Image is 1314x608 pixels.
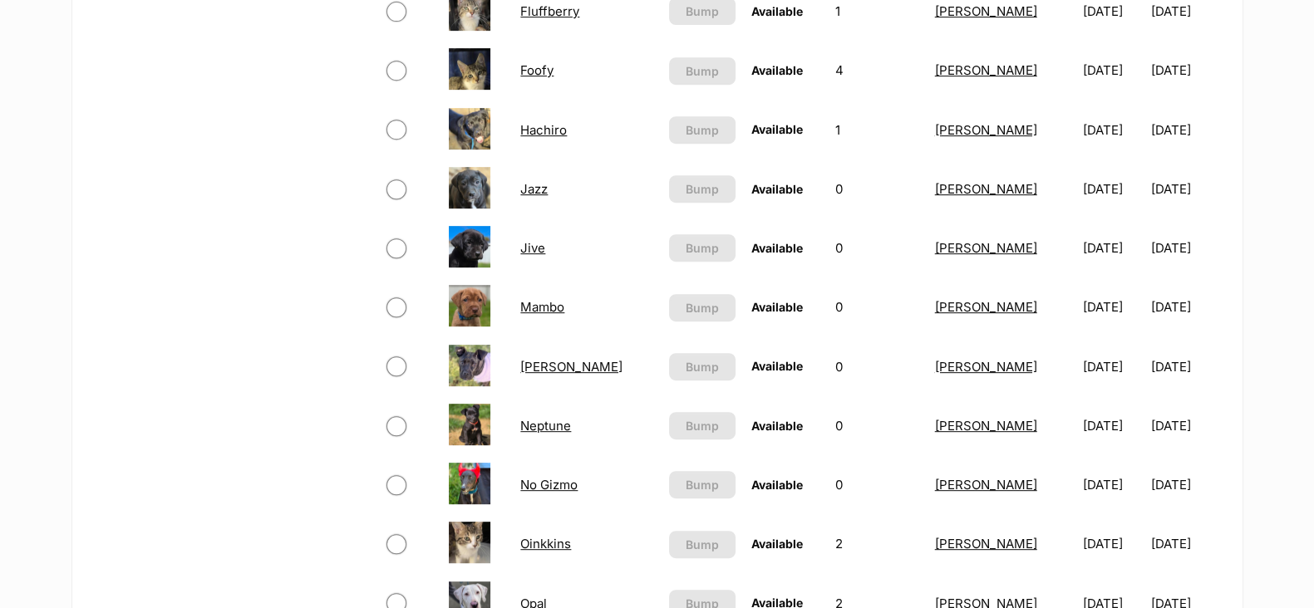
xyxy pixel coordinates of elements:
td: [DATE] [1151,101,1224,159]
a: Jazz [520,181,548,197]
span: Available [751,478,802,492]
a: [PERSON_NAME] [520,359,623,375]
button: Bump [669,353,736,380]
a: No Gizmo [520,477,578,493]
td: [DATE] [1151,456,1224,513]
td: 0 [828,456,926,513]
span: Available [751,4,802,18]
td: 0 [828,278,926,336]
a: Fluffberry [520,3,579,19]
span: Bump [686,180,719,198]
span: Bump [686,121,719,139]
a: Mambo [520,299,564,315]
td: [DATE] [1151,219,1224,277]
span: Available [751,419,802,433]
td: [DATE] [1076,160,1149,218]
span: Bump [686,417,719,434]
td: [DATE] [1076,101,1149,159]
a: [PERSON_NAME] [935,122,1037,138]
span: Bump [686,476,719,493]
span: Available [751,63,802,77]
button: Bump [669,471,736,498]
span: Bump [686,62,719,80]
td: [DATE] [1151,42,1224,99]
button: Bump [669,294,736,321]
button: Bump [669,531,736,558]
a: [PERSON_NAME] [935,299,1037,315]
a: [PERSON_NAME] [935,181,1037,197]
td: [DATE] [1076,338,1149,395]
span: Available [751,122,802,136]
td: 1 [828,101,926,159]
td: [DATE] [1076,515,1149,572]
td: 0 [828,219,926,277]
td: [DATE] [1076,278,1149,336]
span: Available [751,182,802,196]
span: Bump [686,2,719,20]
a: [PERSON_NAME] [935,240,1037,256]
span: Available [751,241,802,255]
span: Available [751,537,802,551]
td: [DATE] [1076,219,1149,277]
a: Oinkkins [520,536,571,552]
a: [PERSON_NAME] [935,3,1037,19]
span: Bump [686,536,719,553]
td: 2 [828,515,926,572]
button: Bump [669,175,736,203]
td: 0 [828,397,926,454]
button: Bump [669,412,736,439]
td: [DATE] [1151,160,1224,218]
a: [PERSON_NAME] [935,477,1037,493]
td: [DATE] [1151,397,1224,454]
td: [DATE] [1076,397,1149,454]
span: Available [751,300,802,314]
span: Bump [686,299,719,316]
a: [PERSON_NAME] [935,359,1037,375]
a: [PERSON_NAME] [935,418,1037,434]
td: [DATE] [1076,42,1149,99]
a: [PERSON_NAME] [935,536,1037,552]
a: Jive [520,240,545,256]
a: Neptune [520,418,571,434]
td: 0 [828,160,926,218]
span: Bump [686,358,719,375]
td: [DATE] [1151,278,1224,336]
td: [DATE] [1076,456,1149,513]
td: 4 [828,42,926,99]
button: Bump [669,234,736,262]
a: [PERSON_NAME] [935,62,1037,78]
button: Bump [669,57,736,85]
span: Bump [686,239,719,257]
a: Hachiro [520,122,567,138]
td: [DATE] [1151,338,1224,395]
td: [DATE] [1151,515,1224,572]
span: Available [751,359,802,373]
td: 0 [828,338,926,395]
a: Foofy [520,62,554,78]
button: Bump [669,116,736,144]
